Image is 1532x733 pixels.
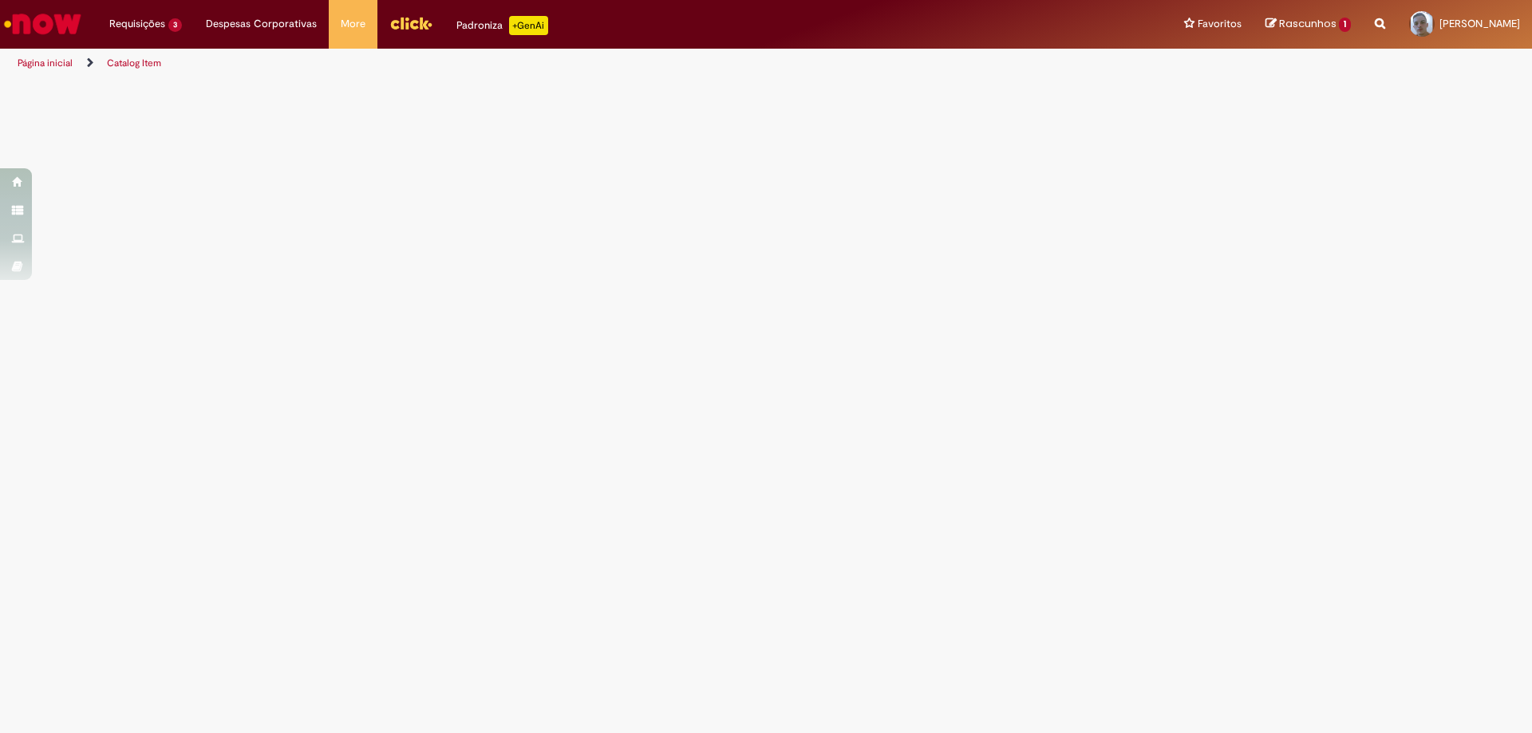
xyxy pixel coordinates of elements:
[1198,16,1242,32] span: Favoritos
[12,49,1009,78] ul: Trilhas de página
[456,16,548,35] div: Padroniza
[206,16,317,32] span: Despesas Corporativas
[2,8,84,40] img: ServiceNow
[1339,18,1351,32] span: 1
[18,57,73,69] a: Página inicial
[389,11,432,35] img: click_logo_yellow_360x200.png
[509,16,548,35] p: +GenAi
[341,16,365,32] span: More
[107,57,161,69] a: Catalog Item
[1265,17,1351,32] a: Rascunhos
[109,16,165,32] span: Requisições
[1439,17,1520,30] span: [PERSON_NAME]
[168,18,182,32] span: 3
[1279,16,1337,31] span: Rascunhos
